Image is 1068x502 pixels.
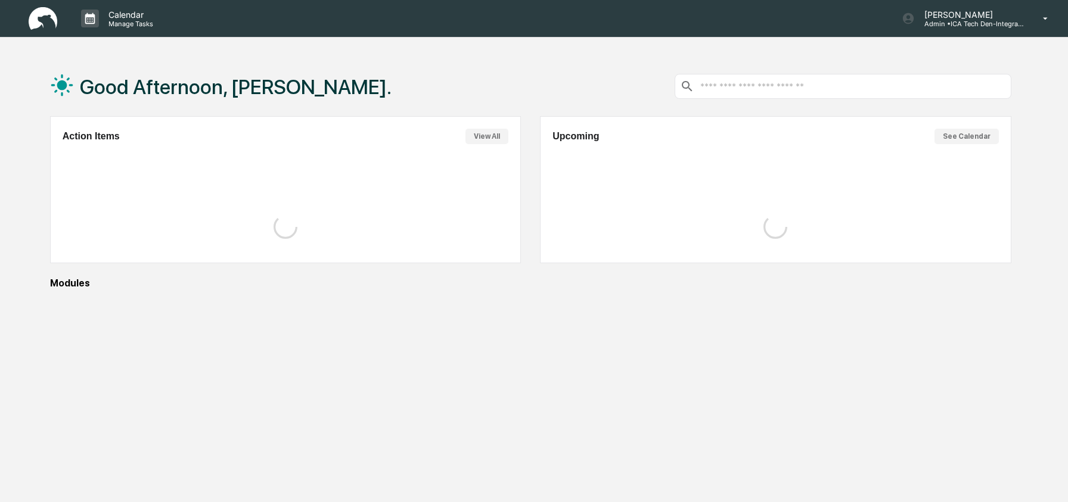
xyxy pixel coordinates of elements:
[80,75,392,99] h1: Good Afternoon, [PERSON_NAME].
[99,10,159,20] p: Calendar
[915,20,1026,28] p: Admin • ICA Tech Den-Integrated Compliance Advisors
[29,7,57,30] img: logo
[50,277,1011,289] div: Modules
[552,131,599,142] h2: Upcoming
[935,129,999,144] button: See Calendar
[99,20,159,28] p: Manage Tasks
[465,129,508,144] button: View All
[915,10,1026,20] p: [PERSON_NAME]
[63,131,120,142] h2: Action Items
